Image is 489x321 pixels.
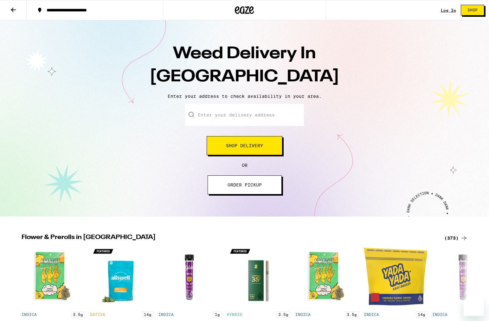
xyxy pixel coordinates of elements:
[464,296,484,316] iframe: Button to launch messaging window
[71,312,85,318] p: 3.5g
[444,234,468,242] a: (373)
[22,234,437,242] h2: Flower & Prerolls in [GEOGRAPHIC_DATA]
[213,312,222,318] p: 1g
[242,163,248,168] span: OR
[456,5,489,16] a: Shop
[226,143,263,148] span: Shop Delivery
[364,312,379,317] p: INDICA
[441,8,456,12] a: Log In
[416,312,427,318] p: 14g
[208,175,282,194] button: ORDER PICKUP
[227,245,290,308] img: Lowell Farms - Lowell 35s: Mind Safari 10-Pack - 3.5g
[461,5,484,16] button: Shop
[345,312,359,318] p: 3.5g
[185,104,304,126] input: Enter your delivery address
[228,183,262,187] span: ORDER PICKUP
[142,312,153,318] p: 14g
[295,245,359,308] img: Anarchy - Permanent Marker - 3.5g
[432,312,447,317] p: INDICA
[276,312,290,318] p: 3.5g
[90,245,153,308] img: Allswell - Jack's Revenge - 14g
[22,245,85,308] img: Anarchy - Banana OG - 3.5g
[22,312,37,317] p: INDICA
[227,312,242,317] p: HYBRID
[364,245,427,308] img: Yada Yada - Glitter Bomb Pre-Ground - 14g
[467,8,478,12] span: Shop
[295,312,311,317] p: INDICA
[207,136,282,155] button: Shop Delivery
[150,69,339,85] span: [GEOGRAPHIC_DATA]
[90,312,105,317] p: SATIVA
[134,42,356,89] h1: Weed Delivery In
[158,312,174,317] p: INDICA
[158,245,222,308] img: Gelato - Grape Pie - 1g
[6,94,483,99] p: Enter your address to check availability in your area.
